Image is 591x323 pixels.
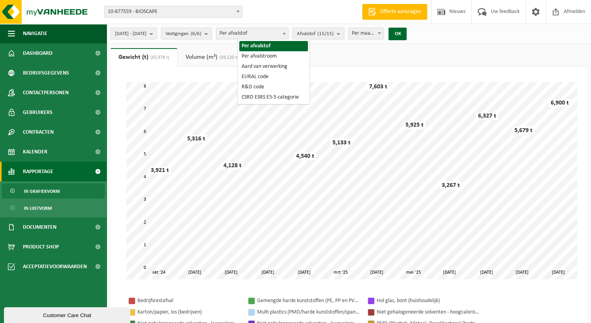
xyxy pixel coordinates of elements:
[297,28,334,40] span: Afvalstof
[239,41,308,51] li: Per afvalstof
[165,28,201,40] span: Vestigingen
[512,127,535,134] div: 5,679 t
[23,217,56,237] span: Documenten
[23,43,53,63] span: Dashboard
[403,121,426,129] div: 5,925 t
[239,51,308,62] li: Per afvalstroom
[367,83,389,91] div: 7,603 t
[239,82,308,92] li: R&D code
[23,63,69,83] span: Bedrijfsgegevens
[218,55,242,60] span: (93,120 m³)
[317,31,334,36] count: (15/15)
[24,201,52,216] span: In lijstvorm
[239,62,308,72] li: Aard van verwerking
[377,307,479,317] div: Niet gehalogeneerde solventen - hoogcalorisch in kleinverpakking
[178,48,250,66] a: Volume (m³)
[476,112,498,120] div: 6,327 t
[23,83,69,103] span: Contactpersonen
[185,135,207,143] div: 5,316 t
[239,92,308,103] li: CSRD ESRS E5-5 categorie
[2,200,105,215] a: In lijstvorm
[137,307,240,317] div: Karton/papier, los (bedrijven)
[440,181,462,189] div: 3,267 t
[23,122,54,142] span: Contracten
[349,28,384,39] span: Per maand
[257,307,360,317] div: Multi plastics (PMD/harde kunststoffen/spanbanden/EPS/folie naturel/folie gemengd)
[105,6,242,17] span: 10-877559 - BIOSCAPE
[115,28,146,40] span: [DATE] - [DATE]
[23,237,59,257] span: Product Shop
[257,296,360,306] div: Gemengde harde kunststoffen (PE, PP en PVC), recycleerbaar (industrieel)
[4,306,132,323] iframe: chat widget
[330,139,353,147] div: 5,133 t
[148,55,169,60] span: (65,978 t)
[111,28,157,39] button: [DATE] - [DATE]
[216,28,288,39] span: Per afvalstof
[137,296,240,306] div: Bedrijfsrestafval
[2,183,105,198] a: In grafiekvorm
[378,8,423,16] span: Offerte aanvragen
[23,257,87,276] span: Acceptatievoorwaarden
[24,184,60,199] span: In grafiekvorm
[191,31,201,36] count: (6/6)
[293,28,344,39] button: Afvalstof(15/15)
[239,72,308,82] li: EURAL code
[362,4,427,20] a: Offerte aanvragen
[111,48,177,66] a: Gewicht (t)
[23,103,53,122] span: Gebruikers
[149,166,171,174] div: 3,921 t
[23,24,47,43] span: Navigatie
[23,162,53,181] span: Rapportage
[23,142,47,162] span: Kalender
[161,28,212,39] button: Vestigingen(6/6)
[221,162,244,170] div: 4,128 t
[377,296,479,306] div: Hol glas, bont (huishoudelijk)
[294,152,316,160] div: 4,540 t
[104,6,242,18] span: 10-877559 - BIOSCAPE
[388,28,407,40] button: OK
[549,99,571,107] div: 6,900 t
